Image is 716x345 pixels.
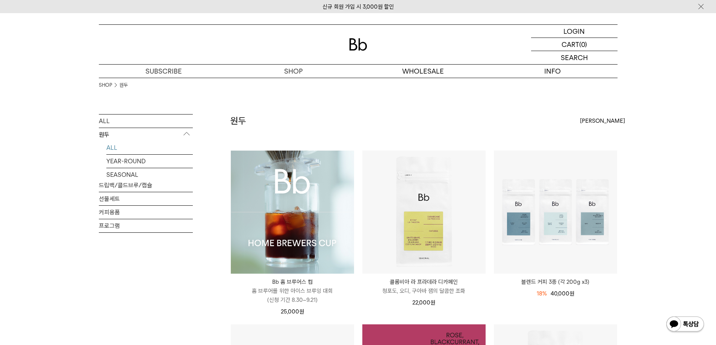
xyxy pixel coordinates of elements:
[99,179,193,192] a: 드립백/콜드브루/캡슐
[281,308,304,315] span: 25,000
[561,51,588,64] p: SEARCH
[99,219,193,232] a: 프로그램
[666,316,705,334] img: 카카오톡 채널 1:1 채팅 버튼
[412,299,435,306] span: 22,000
[120,81,128,89] a: 원두
[488,65,618,78] p: INFO
[563,25,585,38] p: LOGIN
[537,289,547,298] div: 18%
[106,168,193,181] a: SEASONAL
[99,128,193,142] p: 원두
[362,277,486,286] p: 콜롬비아 라 프라데라 디카페인
[531,38,618,51] a: CART (0)
[229,65,358,78] a: SHOP
[562,38,579,51] p: CART
[531,25,618,38] a: LOGIN
[106,155,193,168] a: YEAR-ROUND
[362,151,486,274] img: 콜롬비아 라 프라데라 디카페인
[569,290,574,297] span: 원
[99,114,193,128] a: ALL
[99,65,229,78] a: SUBSCRIBE
[231,277,354,304] a: Bb 홈 브루어스 컵 홈 브루어를 위한 아이스 브루잉 대회(신청 기간 8.30~9.21)
[231,277,354,286] p: Bb 홈 브루어스 컵
[580,116,625,125] span: [PERSON_NAME]
[231,286,354,304] p: 홈 브루어를 위한 아이스 브루잉 대회 (신청 기간 8.30~9.21)
[358,65,488,78] p: WHOLESALE
[494,277,617,286] a: 블렌드 커피 3종 (각 200g x3)
[579,38,587,51] p: (0)
[494,151,617,274] img: 블렌드 커피 3종 (각 200g x3)
[362,277,486,295] a: 콜롬비아 라 프라데라 디카페인 청포도, 오디, 구아바 잼의 달콤한 조화
[430,299,435,306] span: 원
[99,192,193,205] a: 선물세트
[231,151,354,274] img: Bb 홈 브루어스 컵
[106,141,193,154] a: ALL
[322,3,394,10] a: 신규 회원 가입 시 3,000원 할인
[349,38,367,51] img: 로고
[299,308,304,315] span: 원
[99,81,112,89] a: SHOP
[362,286,486,295] p: 청포도, 오디, 구아바 잼의 달콤한 조화
[230,114,246,127] h2: 원두
[551,290,574,297] span: 40,000
[99,206,193,219] a: 커피용품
